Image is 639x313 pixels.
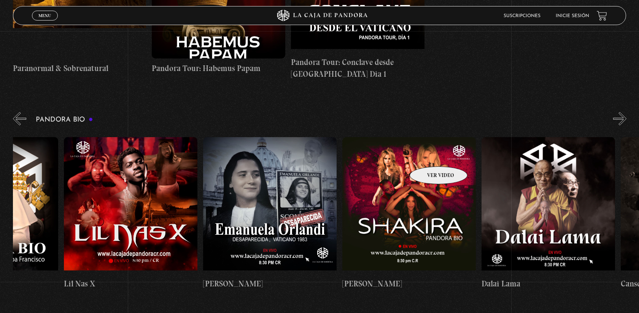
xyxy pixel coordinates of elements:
h3: Pandora Bio [36,116,93,123]
h4: Paranormal & Sobrenatural [13,62,146,74]
h4: Pandora Tour: Conclave desde [GEOGRAPHIC_DATA] Dia 1 [291,56,424,80]
a: Lil Nas X [64,131,197,296]
h4: Lil Nas X [64,278,197,290]
a: Dalai Lama [482,131,615,296]
span: Menu [38,13,51,18]
h4: [PERSON_NAME] [203,278,337,290]
a: Inicie sesión [556,14,589,18]
h4: [PERSON_NAME] [342,278,476,290]
span: Cerrar [36,20,54,25]
button: Next [613,112,626,125]
a: [PERSON_NAME] [342,131,476,296]
h4: Pandora Tour: Habemus Papam [152,62,285,74]
a: Suscripciones [504,14,540,18]
a: [PERSON_NAME] [203,131,337,296]
a: View your shopping cart [597,11,607,21]
h4: Dalai Lama [482,278,615,290]
button: Previous [13,112,26,125]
